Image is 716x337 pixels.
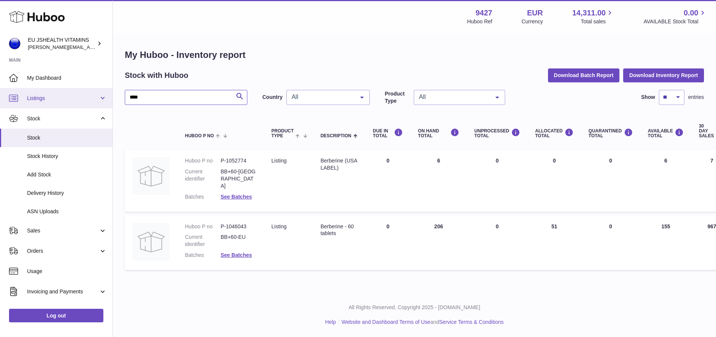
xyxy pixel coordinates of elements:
[27,115,99,122] span: Stock
[28,44,151,50] span: [PERSON_NAME][EMAIL_ADDRESS][DOMAIN_NAME]
[262,94,283,101] label: Country
[410,150,467,211] td: 6
[418,128,459,138] div: ON HAND Total
[640,216,692,270] td: 155
[528,216,581,270] td: 51
[271,158,286,164] span: listing
[581,18,614,25] span: Total sales
[27,227,99,234] span: Sales
[185,134,214,138] span: Huboo P no
[185,168,221,190] dt: Current identifier
[221,223,256,230] dd: P-1046043
[27,288,99,295] span: Invoicing and Payments
[27,95,99,102] span: Listings
[589,128,633,138] div: QUARANTINED Total
[27,268,107,275] span: Usage
[475,8,492,18] strong: 9427
[119,304,710,311] p: All Rights Reserved. Copyright 2025 - [DOMAIN_NAME]
[321,157,358,172] div: Berberine (USA LABEL)
[321,134,351,138] span: Description
[528,150,581,211] td: 0
[643,8,707,25] a: 0.00 AVAILABLE Stock Total
[609,158,612,164] span: 0
[125,70,188,80] h2: Stock with Huboo
[640,150,692,211] td: 6
[365,150,410,211] td: 0
[325,319,336,325] a: Help
[27,74,107,82] span: My Dashboard
[688,94,704,101] span: entries
[417,93,490,101] span: All
[125,49,704,61] h1: My Huboo - Inventory report
[132,223,170,261] img: product image
[185,157,221,164] dt: Huboo P no
[221,157,256,164] dd: P-1052774
[27,190,107,197] span: Delivery History
[467,18,492,25] div: Huboo Ref
[527,8,543,18] strong: EUR
[221,252,252,258] a: See Batches
[9,38,20,49] img: laura@jessicasepel.com
[27,247,99,255] span: Orders
[572,8,614,25] a: 14,311.00 Total sales
[339,319,504,326] li: and
[572,8,605,18] span: 14,311.00
[185,234,221,248] dt: Current identifier
[27,171,107,178] span: Add Stock
[27,208,107,215] span: ASN Uploads
[185,223,221,230] dt: Huboo P no
[365,216,410,270] td: 0
[385,90,410,105] label: Product Type
[535,128,574,138] div: ALLOCATED Total
[373,128,403,138] div: DUE IN TOTAL
[522,18,543,25] div: Currency
[548,68,620,82] button: Download Batch Report
[641,94,655,101] label: Show
[271,223,286,229] span: listing
[185,252,221,259] dt: Batches
[643,18,707,25] span: AVAILABLE Stock Total
[321,223,358,237] div: Berberine - 60 tablets
[467,150,528,211] td: 0
[9,309,103,322] a: Log out
[221,168,256,190] dd: BB+60-[GEOGRAPHIC_DATA]
[410,216,467,270] td: 206
[342,319,430,325] a: Website and Dashboard Terms of Use
[185,193,221,200] dt: Batches
[290,93,354,101] span: All
[623,68,704,82] button: Download Inventory Report
[28,36,95,51] div: EU JSHEALTH VITAMINS
[684,8,698,18] span: 0.00
[221,234,256,248] dd: BB+60-EU
[439,319,504,325] a: Service Terms & Conditions
[27,134,107,141] span: Stock
[609,223,612,229] span: 0
[271,129,294,138] span: Product Type
[221,194,252,200] a: See Batches
[132,157,170,195] img: product image
[648,128,684,138] div: AVAILABLE Total
[467,216,528,270] td: 0
[474,128,520,138] div: UNPROCESSED Total
[27,153,107,160] span: Stock History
